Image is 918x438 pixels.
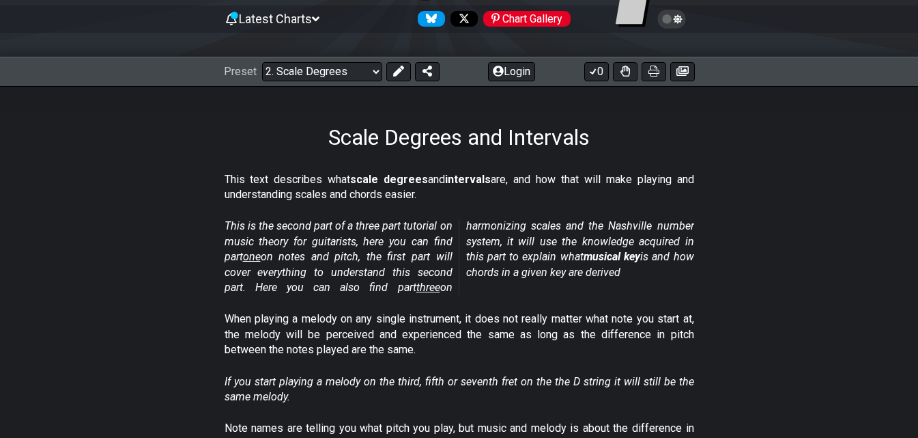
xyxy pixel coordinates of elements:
[239,12,312,26] span: Latest Charts
[664,13,680,25] span: Toggle light / dark theme
[483,11,571,27] div: Chart Gallery
[225,172,694,203] p: This text describes what and are, and how that will make playing and understanding scales and cho...
[584,62,609,81] button: 0
[225,375,694,403] em: If you start playing a melody on the third, fifth or seventh fret on the the D string it will sti...
[328,124,590,150] h1: Scale Degrees and Intervals
[670,62,695,81] button: Create image
[386,62,411,81] button: Edit Preset
[262,62,382,81] select: Preset
[613,62,637,81] button: Toggle Dexterity for all fretkits
[445,11,478,27] a: Follow #fretflip at X
[415,62,440,81] button: Share Preset
[642,62,666,81] button: Print
[412,11,445,27] a: Follow #fretflip at Bluesky
[478,11,571,27] a: #fretflip at Pinterest
[584,250,640,263] strong: musical key
[350,173,428,186] strong: scale degrees
[243,250,261,263] span: one
[416,281,440,294] span: three
[224,65,257,78] span: Preset
[488,62,535,81] button: Login
[225,219,694,294] em: This is the second part of a three part tutorial on music theory for guitarists, here you can fin...
[445,173,491,186] strong: intervals
[225,312,694,357] p: When playing a melody on any single instrument, it does not really matter what note you start at,...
